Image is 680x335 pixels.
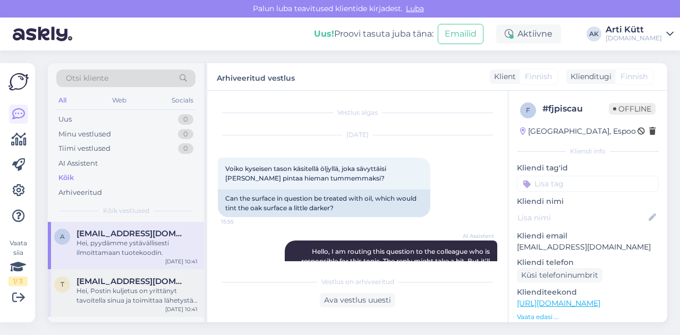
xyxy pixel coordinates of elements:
p: [EMAIL_ADDRESS][DOMAIN_NAME] [517,242,659,253]
div: Minu vestlused [58,129,111,140]
div: [DOMAIN_NAME] [606,34,662,42]
p: Kliendi tag'id [517,162,659,174]
a: Arti Kütt[DOMAIN_NAME] [606,25,674,42]
div: Vaata siia [8,238,28,286]
span: a [60,233,65,240]
div: Arhiveeritud [58,187,102,198]
p: Kliendi email [517,230,659,242]
div: Proovi tasuta juba täna: [314,28,433,40]
div: 1 / 3 [8,277,28,286]
div: Socials [169,93,195,107]
p: Kliendi nimi [517,196,659,207]
p: Klienditeekond [517,287,659,298]
div: AK [586,27,601,41]
img: Askly Logo [8,72,29,92]
div: Uus [58,114,72,125]
div: Kõik [58,173,74,183]
span: Kõik vestlused [103,206,149,216]
div: Can the surface in question be treated with oil, which would tint the oak surface a little darker? [218,190,430,217]
div: Arti Kütt [606,25,662,34]
span: Offline [609,103,656,115]
div: Hei, pyydämme ystävällisesti ilmoittamaan tuotekoodin. [76,238,198,257]
input: Lisa tag [517,176,659,192]
span: aho.timo@icloud.com [76,229,187,238]
span: Finnish [525,71,552,82]
div: 0 [178,143,193,154]
div: Hei, Postin kuljetus on yrittänyt tavoitella sinua ja toimittaa lähetystä. Katso seurantatiedot [... [76,286,198,305]
span: Finnish [620,71,648,82]
div: # fjpiscau [542,102,609,115]
label: Arhiveeritud vestlus [217,70,295,84]
div: [DATE] 10:41 [165,305,198,313]
p: Kliendi telefon [517,257,659,268]
span: 15:55 [221,218,261,226]
div: [DATE] [218,130,497,140]
div: [DATE] 10:41 [165,257,198,265]
span: Vestlus on arhiveeritud [321,277,394,287]
div: [GEOGRAPHIC_DATA], Espoo [520,126,636,137]
span: Otsi kliente [66,73,108,84]
div: Web [110,93,129,107]
span: Voiko kyseisen tason käsitellä öljyllä, joka sävyttäisi [PERSON_NAME] pintaa hieman tummemmaksi? [225,165,388,182]
div: AI Assistent [58,158,98,169]
div: Vestlus algas [218,108,497,117]
span: t [61,280,64,288]
div: 0 [178,129,193,140]
p: Vaata edasi ... [517,312,659,322]
span: f [526,106,530,114]
input: Lisa nimi [517,212,647,224]
div: Tiimi vestlused [58,143,110,154]
span: AI Assistent [454,232,494,240]
div: Kliendi info [517,147,659,156]
div: Aktiivne [496,24,561,44]
span: Hello, I am routing this question to the colleague who is responsible for this topic. The reply m... [301,247,491,274]
div: Küsi telefoninumbrit [517,268,602,282]
span: Luba [403,4,427,13]
div: Ava vestlus uuesti [320,293,395,307]
a: [URL][DOMAIN_NAME] [517,298,600,308]
div: Klient [490,71,516,82]
b: Uus! [314,29,334,39]
div: Klienditugi [566,71,611,82]
div: All [56,93,69,107]
button: Emailid [438,24,483,44]
div: 0 [178,114,193,125]
span: tonykokkon@hotmail.com [76,277,187,286]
